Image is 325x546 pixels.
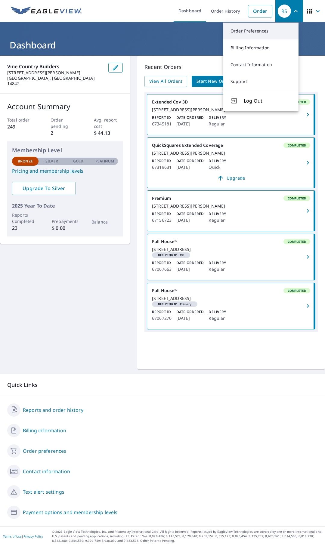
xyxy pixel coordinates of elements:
p: Quick [209,164,226,171]
p: 249 [7,123,36,130]
p: $ 0.00 [52,224,78,232]
p: Bronze [18,159,33,164]
p: Prepayments [52,218,78,224]
p: | [3,535,43,538]
p: Date Ordered [176,115,204,120]
span: Completed [284,196,310,200]
p: 67345181 [152,120,172,128]
a: Support [223,73,299,90]
p: Balance [91,219,118,225]
a: Privacy Policy [23,534,43,538]
a: Billing information [23,427,66,434]
div: Extended Cov 3D [152,99,310,105]
p: Regular [209,266,226,273]
p: 2025 Year To Date [12,202,118,209]
em: Building ID [158,254,178,257]
p: Date Ordered [176,309,204,315]
p: Delivery [209,309,226,315]
p: 2 [51,129,79,137]
p: Report ID [152,115,172,120]
p: Date Ordered [176,158,204,164]
p: Gold [73,159,83,164]
p: [DATE] [176,164,204,171]
p: Delivery [209,211,226,217]
p: Silver [45,159,58,164]
a: Start New Order [192,76,236,87]
a: Text alert settings [23,488,64,495]
span: Start New Order [197,78,231,85]
a: Contact Information [223,56,299,73]
a: Upgrade [152,173,310,183]
p: 67156723 [152,217,172,224]
span: Completed [284,288,310,293]
p: 67319631 [152,164,172,171]
div: RS [278,5,291,18]
p: Total order [7,117,36,123]
div: [STREET_ADDRESS][PERSON_NAME] [152,203,310,209]
p: Quick Links [7,381,318,389]
span: Completed [284,143,310,147]
p: Order pending [51,117,79,129]
a: Order [248,5,272,17]
p: Platinum [95,159,114,164]
p: Account Summary [7,101,123,112]
a: Reports and order history [23,406,83,414]
div: [STREET_ADDRESS][PERSON_NAME] [152,150,310,156]
div: Full House™ [152,288,310,293]
a: Extended Cov 3DCompleted[STREET_ADDRESS][PERSON_NAME]Report ID67345181Date Ordered[DATE]DeliveryR... [147,94,315,135]
p: © 2025 Eagle View Technologies, Inc. and Pictometry International Corp. All Rights Reserved. Repo... [52,529,322,543]
a: QuickSquares Extended CoverageCompleted[STREET_ADDRESS][PERSON_NAME]Report ID67319631Date Ordered... [147,138,315,188]
a: Pricing and membership levels [12,167,118,174]
p: Regular [209,315,226,322]
a: Order Preferences [223,23,299,39]
p: [DATE] [176,266,204,273]
p: 67067663 [152,266,172,273]
p: 67067270 [152,315,172,322]
a: Billing Information [223,39,299,56]
p: Regular [209,217,226,224]
p: Regular [209,120,226,128]
p: $ 44.13 [94,129,123,137]
p: Delivery [209,158,226,164]
div: Premium [152,196,310,201]
span: View All Orders [149,78,182,85]
p: Date Ordered [176,211,204,217]
p: Report ID [152,158,172,164]
p: Date Ordered [176,260,204,266]
div: [STREET_ADDRESS] [152,296,310,301]
div: QuickSquares Extended Coverage [152,143,310,148]
p: [DATE] [176,315,204,322]
img: EV Logo [11,7,82,16]
p: Vine Country Builders [7,63,104,70]
p: Membership Level [12,146,118,154]
h1: Dashboard [7,39,318,51]
p: [DATE] [176,217,204,224]
p: [STREET_ADDRESS][PERSON_NAME] [7,70,104,76]
p: Report ID [152,211,172,217]
a: PremiumCompleted[STREET_ADDRESS][PERSON_NAME]Report ID67156723Date Ordered[DATE]DeliveryRegular [147,191,315,231]
div: [STREET_ADDRESS][PERSON_NAME] [152,107,310,113]
span: Primary [154,303,195,306]
a: Payment options and membership levels [23,509,118,516]
span: Upgrade [156,174,307,182]
p: Delivery [209,260,226,266]
a: Contact information [23,468,70,475]
span: Log Out [244,97,291,104]
span: Completed [284,239,310,244]
p: 23 [12,224,39,232]
a: View All Orders [144,76,187,87]
a: Upgrade To Silver [12,182,76,195]
p: Report ID [152,309,172,315]
p: Delivery [209,115,226,120]
div: Full House™ [152,239,310,244]
span: DG [154,254,188,257]
a: Full House™Completed[STREET_ADDRESS]Building IDPrimaryReport ID67067270Date Ordered[DATE]Delivery... [147,283,315,329]
p: Recent Orders [144,63,318,71]
button: Log Out [223,90,299,111]
div: [STREET_ADDRESS] [152,247,310,252]
p: Reports Completed [12,212,39,224]
p: [DATE] [176,120,204,128]
p: [GEOGRAPHIC_DATA], [GEOGRAPHIC_DATA] 14842 [7,76,104,86]
em: Building ID [158,303,178,306]
a: Order preferences [23,447,67,455]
